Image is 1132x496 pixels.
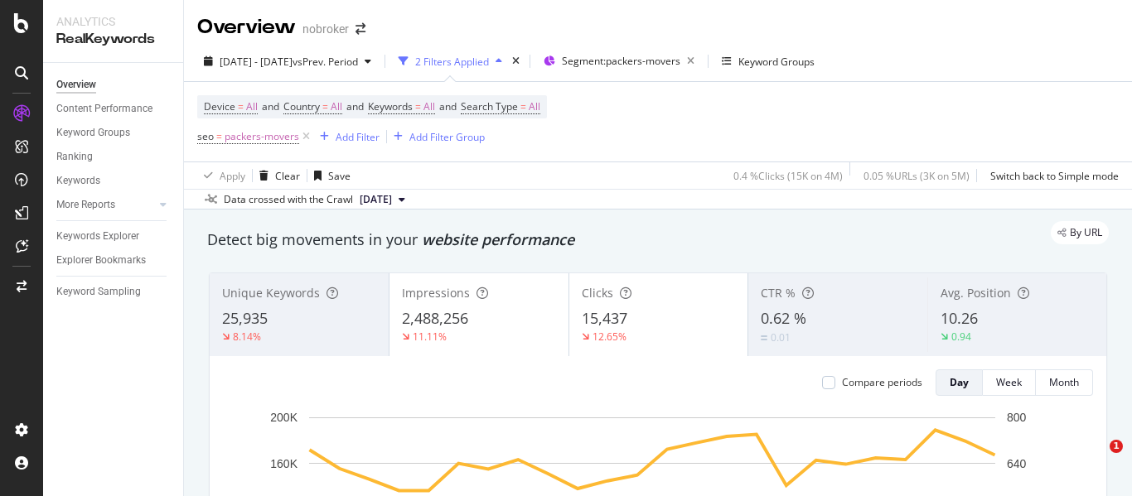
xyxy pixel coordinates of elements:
div: Save [328,169,351,183]
span: By URL [1070,228,1102,238]
span: = [322,99,328,113]
span: Country [283,99,320,113]
span: 2,488,256 [402,308,468,328]
div: Add Filter Group [409,130,485,144]
div: Keyword Groups [56,124,130,142]
button: Keyword Groups [715,48,821,75]
div: Ranking [56,148,93,166]
button: Add Filter Group [387,127,485,147]
div: Day [950,375,969,389]
span: and [346,99,364,113]
span: Search Type [461,99,518,113]
a: Ranking [56,148,172,166]
div: 12.65% [593,330,626,344]
div: 11.11% [413,330,447,344]
img: Equal [761,335,767,340]
span: seo [197,129,214,143]
span: [DATE] - [DATE] [220,55,293,69]
span: 2025 Sep. 1st [360,192,392,207]
span: 0.62 % [761,308,806,328]
div: Data crossed with the Crawl [224,192,353,207]
button: Day [936,369,983,396]
a: Content Performance [56,100,172,118]
div: Explorer Bookmarks [56,252,146,269]
span: packers-movers [225,125,299,148]
div: Analytics [56,13,170,30]
iframe: Intercom live chat [1076,440,1115,479]
span: Segment: packers-movers [562,54,680,68]
span: Clicks [582,285,613,301]
div: Clear [275,169,300,183]
div: Keywords [56,172,100,190]
button: Clear [253,162,300,189]
div: 0.4 % Clicks ( 15K on 4M ) [733,169,843,183]
div: nobroker [302,21,349,37]
span: Device [204,99,235,113]
button: Save [307,162,351,189]
button: Add Filter [313,127,380,147]
div: legacy label [1051,221,1109,244]
span: and [262,99,279,113]
button: Segment:packers-movers [537,48,701,75]
span: All [529,95,540,118]
div: 0.05 % URLs ( 3K on 5M ) [864,169,970,183]
span: All [423,95,435,118]
a: Keyword Sampling [56,283,172,301]
span: Unique Keywords [222,285,320,301]
span: = [216,129,222,143]
span: All [246,95,258,118]
button: Switch back to Simple mode [984,162,1119,189]
a: More Reports [56,196,155,214]
button: 2 Filters Applied [392,48,509,75]
a: Overview [56,76,172,94]
span: 10.26 [941,308,978,328]
text: 800 [1007,411,1027,424]
div: Keyword Groups [738,55,815,69]
a: Keywords [56,172,172,190]
div: Overview [197,13,296,41]
div: 0.94 [951,330,971,344]
a: Keywords Explorer [56,228,172,245]
text: 200K [270,411,298,424]
div: Switch back to Simple mode [990,169,1119,183]
text: 160K [270,457,298,470]
div: Keywords Explorer [56,228,139,245]
text: 640 [1007,457,1027,470]
span: 25,935 [222,308,268,328]
button: Month [1036,369,1093,396]
div: 2 Filters Applied [415,55,489,69]
div: 8.14% [233,330,261,344]
div: Content Performance [56,100,152,118]
span: Keywords [368,99,413,113]
div: Week [996,375,1022,389]
span: CTR % [761,285,796,301]
div: Keyword Sampling [56,283,141,301]
div: Add Filter [336,130,380,144]
span: vs Prev. Period [293,55,358,69]
button: Week [983,369,1036,396]
span: 1 [1110,440,1123,453]
div: Apply [220,169,245,183]
button: Apply [197,162,245,189]
span: Avg. Position [941,285,1011,301]
button: [DATE] - [DATE]vsPrev. Period [197,48,378,75]
button: [DATE] [353,190,412,209]
span: = [238,99,244,113]
span: = [415,99,421,113]
span: = [520,99,526,113]
div: More Reports [56,196,115,214]
a: Keyword Groups [56,124,172,142]
a: Explorer Bookmarks [56,252,172,269]
div: Month [1049,375,1079,389]
div: arrow-right-arrow-left [356,23,365,35]
div: times [509,53,523,70]
span: 15,437 [582,308,627,328]
span: and [439,99,457,113]
div: RealKeywords [56,30,170,49]
span: All [331,95,342,118]
span: Impressions [402,285,470,301]
div: 0.01 [771,330,791,344]
div: Overview [56,76,96,94]
div: Compare periods [842,375,922,389]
